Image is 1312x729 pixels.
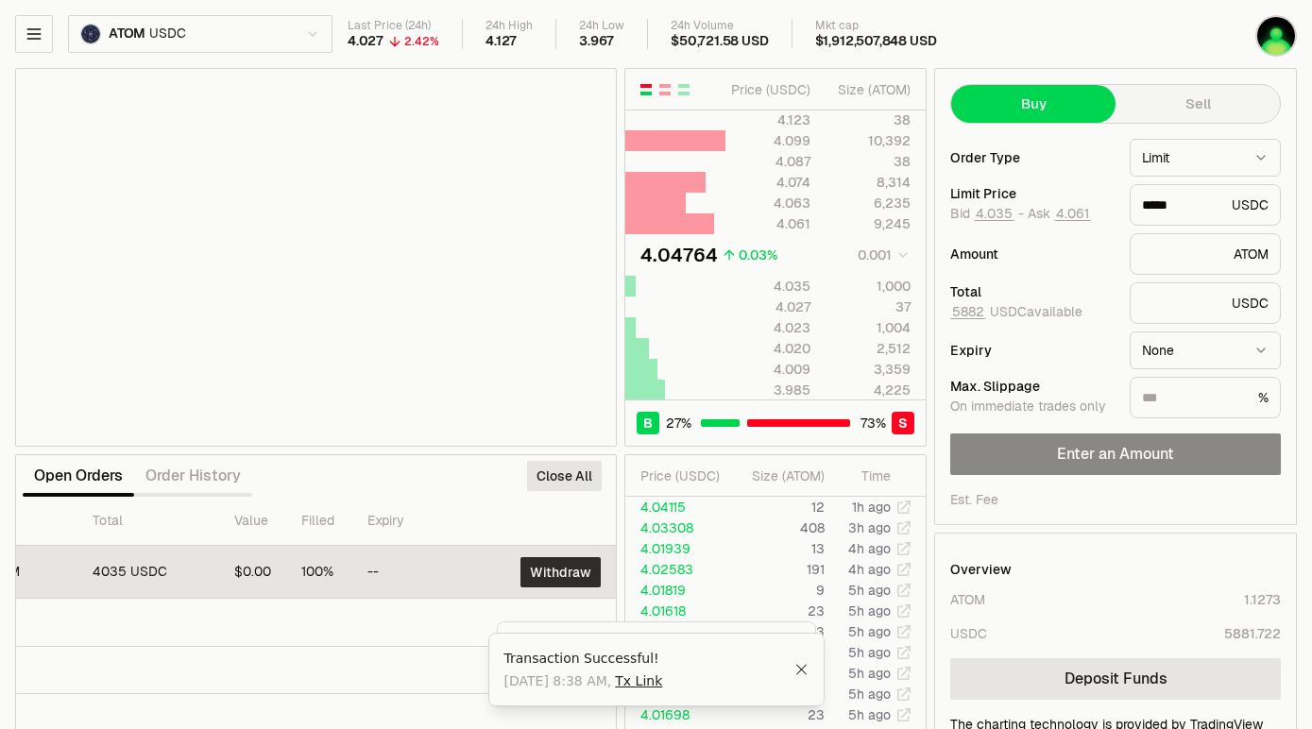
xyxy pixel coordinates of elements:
[639,82,654,97] button: Show Buy and Sell Orders
[726,297,810,316] div: 4.027
[625,497,729,517] td: 4.04115
[848,623,891,640] time: 5h ago
[643,414,653,432] span: B
[1224,624,1281,643] div: 5881.722
[826,339,911,358] div: 2,512
[579,33,614,50] div: 3.967
[1130,377,1281,418] div: %
[826,381,911,399] div: 4,225
[729,704,826,725] td: 23
[826,194,911,212] div: 6,235
[729,580,826,601] td: 9
[625,517,729,538] td: 4.03308
[657,82,673,97] button: Show Sell Orders Only
[286,497,352,546] th: Filled
[950,380,1115,393] div: Max. Slippage
[950,590,985,609] div: ATOM
[848,582,891,599] time: 5h ago
[726,277,810,296] div: 4.035
[615,671,662,690] a: Tx Link
[951,85,1116,123] button: Buy
[234,564,271,581] div: $0.00
[826,110,911,129] div: 38
[826,152,911,171] div: 38
[1054,206,1091,221] button: 4.061
[815,19,937,33] div: Mkt cap
[950,285,1115,298] div: Total
[625,704,729,725] td: 4.01698
[848,602,891,619] time: 5h ago
[726,194,810,212] div: 4.063
[848,706,891,723] time: 5h ago
[1130,139,1281,177] button: Limit
[860,414,886,432] span: 73 %
[950,658,1281,700] a: Deposit Funds
[898,414,908,432] span: S
[486,33,517,50] div: 4.127
[666,414,691,432] span: 27 %
[950,624,987,643] div: USDC
[826,277,911,296] div: 1,000
[950,206,1024,223] span: Bid -
[726,360,810,379] div: 4.009
[729,559,826,580] td: 191
[219,497,286,546] th: Value
[504,671,663,690] span: [DATE] 8:38 AM ,
[625,538,729,559] td: 4.01939
[729,538,826,559] td: 13
[1130,331,1281,369] button: None
[826,131,911,150] div: 10,392
[726,110,810,129] div: 4.123
[352,497,480,546] th: Expiry
[848,561,891,578] time: 4h ago
[729,517,826,538] td: 408
[794,662,809,677] button: Close
[109,25,145,42] span: ATOM
[352,546,480,599] td: --
[301,564,337,581] div: 100%
[671,19,768,33] div: 24h Volume
[744,466,825,485] div: Size ( ATOM )
[1028,206,1091,223] span: Ask
[726,173,810,192] div: 4.074
[1130,233,1281,275] div: ATOM
[815,33,937,50] div: $1,912,507,848 USD
[93,564,204,581] div: 4035 USDC
[16,69,616,446] iframe: Financial Chart
[640,242,718,268] div: 4.04764
[640,466,728,485] div: Price ( USDC )
[826,318,911,337] div: 1,004
[826,173,911,192] div: 8,314
[23,457,134,495] button: Open Orders
[950,303,1082,320] span: USDC available
[852,499,891,516] time: 1h ago
[81,25,100,43] img: ATOM Logo
[739,246,777,264] div: 0.03%
[950,304,986,319] button: 5882
[974,206,1014,221] button: 4.035
[625,559,729,580] td: 4.02583
[77,497,219,546] th: Total
[950,247,1115,261] div: Amount
[848,686,891,703] time: 5h ago
[527,461,602,491] button: Close All
[848,665,891,682] time: 5h ago
[1130,184,1281,226] div: USDC
[1257,17,1295,55] img: BTFD
[1130,282,1281,324] div: USDC
[729,497,826,517] td: 12
[404,34,439,49] div: 2.42%
[950,490,998,509] div: Est. Fee
[848,644,891,661] time: 5h ago
[726,214,810,233] div: 4.061
[950,344,1115,357] div: Expiry
[504,649,794,668] div: Transaction Successful!
[826,214,911,233] div: 9,245
[848,540,891,557] time: 4h ago
[950,560,1012,579] div: Overview
[348,19,439,33] div: Last Price (24h)
[625,601,729,621] td: 4.01618
[676,82,691,97] button: Show Buy Orders Only
[671,33,768,50] div: $50,721.58 USD
[134,457,252,495] button: Order History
